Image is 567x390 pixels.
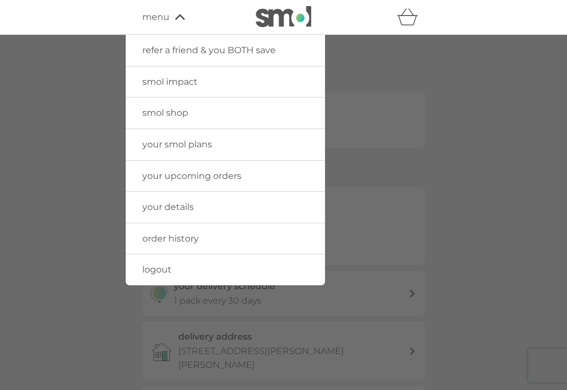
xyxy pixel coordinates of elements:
span: your details [142,202,194,212]
span: smol impact [142,76,198,87]
a: logout [126,254,325,285]
span: your smol plans [142,139,212,150]
span: refer a friend & you BOTH save [142,45,276,55]
span: logout [142,264,172,275]
span: smol shop [142,107,188,118]
a: order history [126,223,325,254]
a: your upcoming orders [126,161,325,192]
img: smol [256,6,311,27]
a: refer a friend & you BOTH save [126,35,325,66]
div: basket [397,6,425,28]
a: your details [126,192,325,223]
span: your upcoming orders [142,171,241,181]
a: smol impact [126,66,325,97]
span: order history [142,233,199,244]
a: smol shop [126,97,325,129]
span: menu [142,10,169,24]
a: your smol plans [126,129,325,160]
